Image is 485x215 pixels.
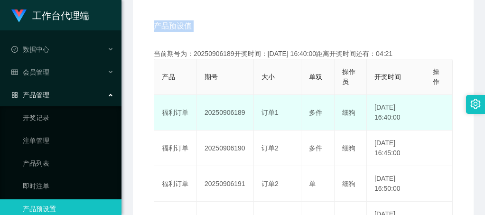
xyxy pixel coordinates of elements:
span: 数据中心 [11,46,49,53]
span: 期号 [205,73,218,81]
td: 福利订单 [154,131,197,166]
td: 福利订单 [154,166,197,202]
i: 图标: table [11,69,18,75]
a: 开奖记录 [23,108,114,127]
td: 细狗 [335,95,367,131]
img: logo.9652507e.png [11,9,27,23]
td: 20250906190 [197,131,254,166]
span: 单 [309,180,316,187]
span: 开奖时间 [374,73,401,81]
a: 注单管理 [23,131,114,150]
span: 订单2 [261,144,279,152]
i: 图标: appstore-o [11,92,18,98]
td: 福利订单 [154,95,197,131]
i: 图标: setting [470,99,481,109]
td: 细狗 [335,131,367,166]
span: 操作 [433,68,439,85]
h1: 工作台代理端 [32,0,89,31]
span: 多件 [309,144,322,152]
span: 订单2 [261,180,279,187]
a: 工作台代理端 [11,11,89,19]
i: 图标: check-circle-o [11,46,18,53]
td: 20250906189 [197,95,254,131]
a: 产品列表 [23,154,114,173]
span: 会员管理 [11,68,49,76]
span: 大小 [261,73,275,81]
span: 产品 [162,73,175,81]
span: 订单1 [261,109,279,116]
span: 操作员 [342,68,355,85]
span: 产品管理 [11,91,49,99]
span: 产品预设值 [154,20,192,32]
td: [DATE] 16:45:00 [367,131,425,166]
div: 当前期号为：20250906189开奖时间：[DATE] 16:40:00距离开奖时间还有：04:21 [154,49,453,59]
span: 多件 [309,109,322,116]
td: [DATE] 16:40:00 [367,95,425,131]
a: 即时注单 [23,177,114,196]
td: 20250906191 [197,166,254,202]
td: [DATE] 16:50:00 [367,166,425,202]
span: 单双 [309,73,322,81]
td: 细狗 [335,166,367,202]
